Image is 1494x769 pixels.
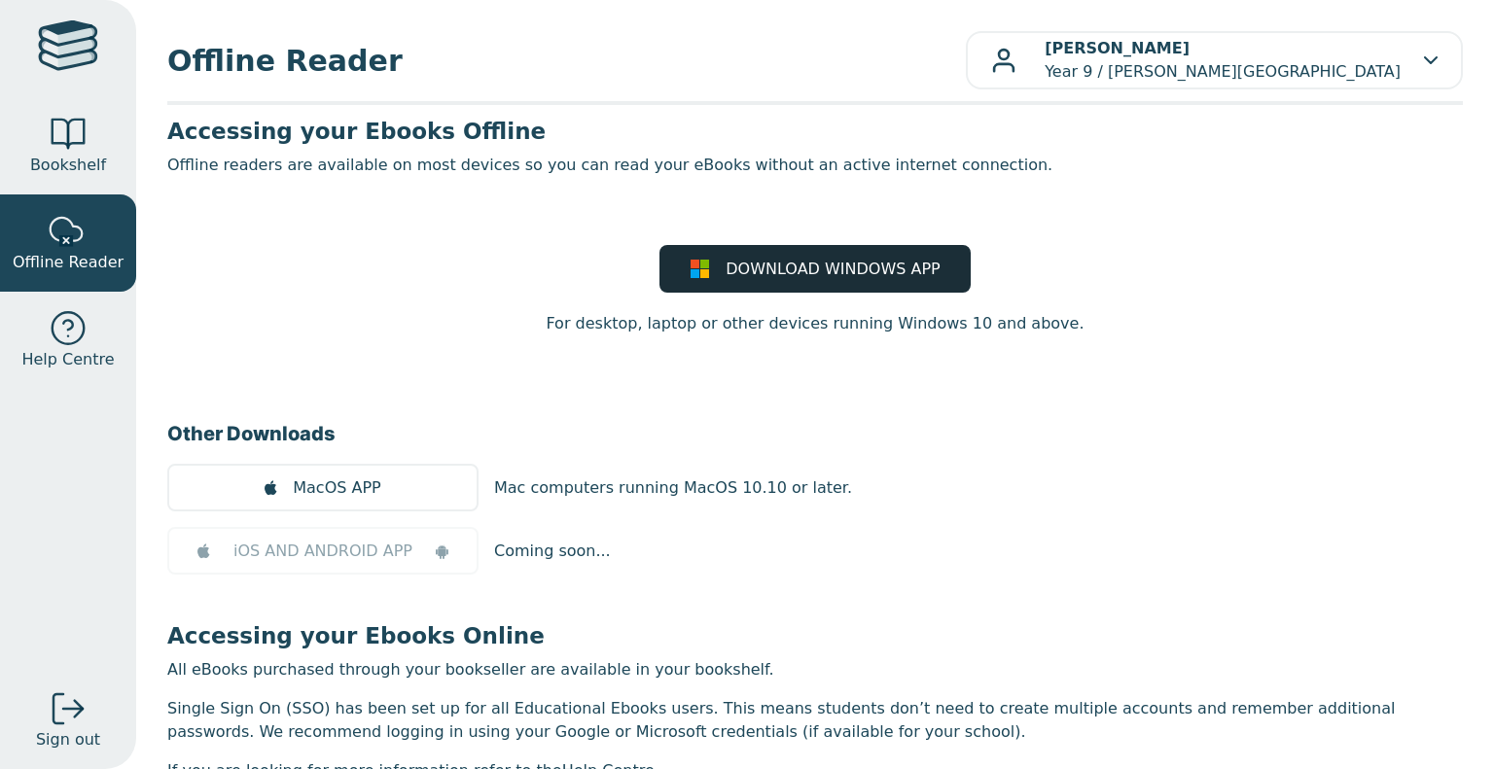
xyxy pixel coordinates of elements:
[167,117,1463,146] h3: Accessing your Ebooks Offline
[293,476,380,500] span: MacOS APP
[167,154,1463,177] p: Offline readers are available on most devices so you can read your eBooks without an active inter...
[21,348,114,371] span: Help Centre
[659,245,971,293] a: DOWNLOAD WINDOWS APP
[966,31,1463,89] button: [PERSON_NAME]Year 9 / [PERSON_NAME][GEOGRAPHIC_DATA]
[30,154,106,177] span: Bookshelf
[726,258,940,281] span: DOWNLOAD WINDOWS APP
[494,540,611,563] p: Coming soon...
[167,419,1463,448] h3: Other Downloads
[1045,39,1190,57] b: [PERSON_NAME]
[167,697,1463,744] p: Single Sign On (SSO) has been set up for all Educational Ebooks users. This means students don’t ...
[167,464,479,511] a: MacOS APP
[167,658,1463,682] p: All eBooks purchased through your bookseller are available in your bookshelf.
[546,312,1084,335] p: For desktop, laptop or other devices running Windows 10 and above.
[233,540,412,563] span: iOS AND ANDROID APP
[494,476,852,500] p: Mac computers running MacOS 10.10 or later.
[36,728,100,752] span: Sign out
[1045,37,1401,84] p: Year 9 / [PERSON_NAME][GEOGRAPHIC_DATA]
[167,621,1463,650] h3: Accessing your Ebooks Online
[13,251,124,274] span: Offline Reader
[167,39,966,83] span: Offline Reader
